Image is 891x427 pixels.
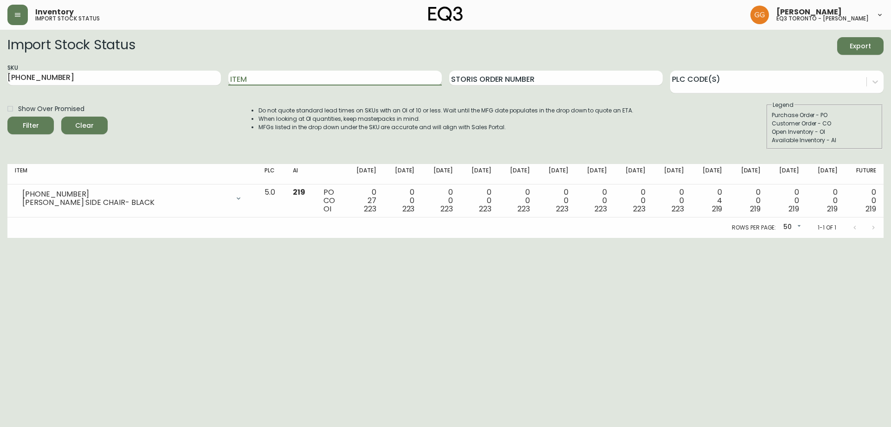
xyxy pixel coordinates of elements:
[594,204,607,214] span: 223
[402,204,415,214] span: 223
[69,120,100,131] span: Clear
[814,188,838,213] div: 0 0
[788,204,799,214] span: 219
[776,16,869,21] h5: eq3 toronto - [PERSON_NAME]
[506,188,530,213] div: 0 0
[545,188,568,213] div: 0 0
[576,164,614,184] th: [DATE]
[22,198,229,207] div: [PERSON_NAME] SIDE CHAIR- BLACK
[818,223,836,232] p: 1-1 of 1
[583,188,607,213] div: 0 0
[384,164,422,184] th: [DATE]
[258,106,633,115] li: Do not quote standard lead times on SKUs with an OI of 10 or less. Wait until the MFG date popula...
[730,164,768,184] th: [DATE]
[285,164,316,184] th: AI
[391,188,415,213] div: 0 0
[35,16,100,21] h5: import stock status
[35,8,74,16] span: Inventory
[775,188,799,213] div: 0 0
[614,164,653,184] th: [DATE]
[7,117,54,134] button: Filter
[257,184,285,217] td: 5.0
[293,187,305,197] span: 219
[537,164,576,184] th: [DATE]
[712,204,723,214] span: 219
[660,188,684,213] div: 0 0
[422,164,460,184] th: [DATE]
[845,40,876,52] span: Export
[750,6,769,24] img: dbfc93a9366efef7dcc9a31eef4d00a7
[807,164,845,184] th: [DATE]
[633,204,646,214] span: 223
[7,37,135,55] h2: Import Stock Status
[772,119,878,128] div: Customer Order - CO
[258,123,633,131] li: MFGs listed in the drop down under the SKU are accurate and will align with Sales Portal.
[517,204,530,214] span: 223
[460,164,499,184] th: [DATE]
[353,188,376,213] div: 0 27
[699,188,723,213] div: 0 4
[428,7,463,21] img: logo
[364,204,376,214] span: 223
[440,204,453,214] span: 223
[345,164,384,184] th: [DATE]
[429,188,453,213] div: 0 0
[499,164,537,184] th: [DATE]
[772,136,878,145] div: Available Inventory - AI
[323,204,331,214] span: OI
[827,204,838,214] span: 219
[737,188,761,213] div: 0 0
[479,204,491,214] span: 223
[622,188,646,213] div: 0 0
[258,115,633,123] li: When looking at OI quantities, keep masterpacks in mind.
[15,188,250,209] div: [PHONE_NUMBER][PERSON_NAME] SIDE CHAIR- BLACK
[257,164,285,184] th: PLC
[22,190,229,198] div: [PHONE_NUMBER]
[556,204,568,214] span: 223
[732,223,776,232] p: Rows per page:
[653,164,691,184] th: [DATE]
[852,188,876,213] div: 0 0
[780,220,803,235] div: 50
[772,111,878,119] div: Purchase Order - PO
[772,128,878,136] div: Open Inventory - OI
[776,8,842,16] span: [PERSON_NAME]
[691,164,730,184] th: [DATE]
[865,204,876,214] span: 219
[7,164,257,184] th: Item
[837,37,884,55] button: Export
[18,104,84,114] span: Show Over Promised
[772,101,794,109] legend: Legend
[61,117,108,134] button: Clear
[671,204,684,214] span: 223
[323,188,338,213] div: PO CO
[468,188,491,213] div: 0 0
[768,164,807,184] th: [DATE]
[845,164,884,184] th: Future
[750,204,761,214] span: 219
